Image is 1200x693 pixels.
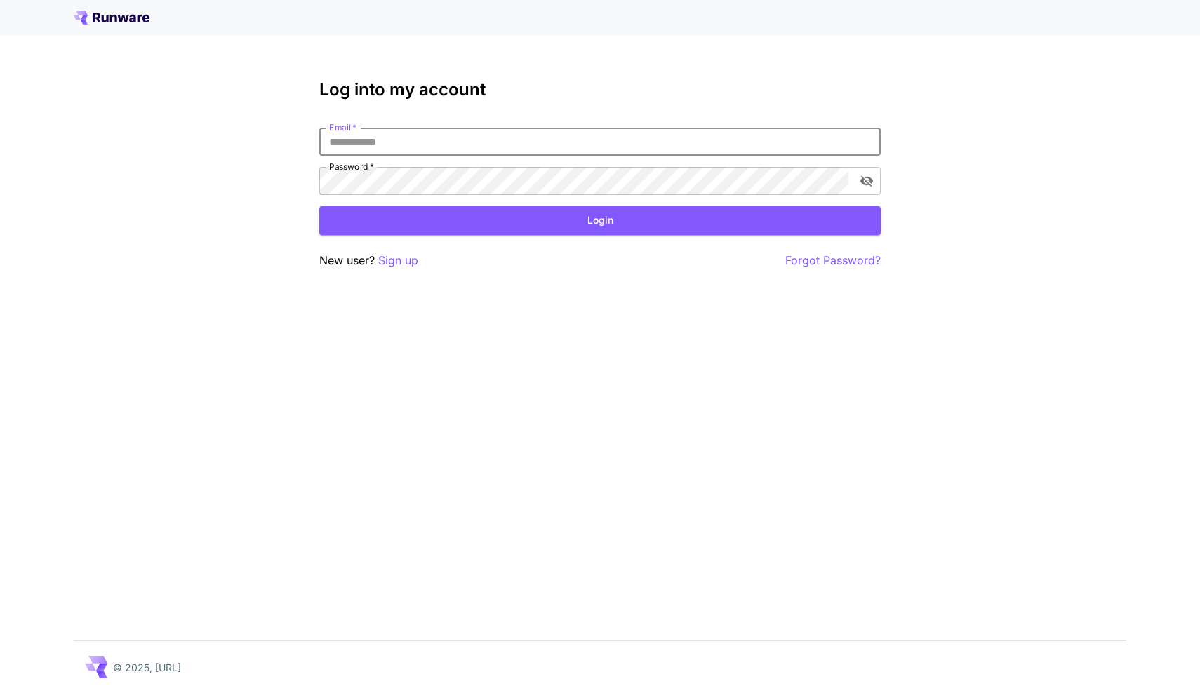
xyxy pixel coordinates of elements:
[378,252,418,269] button: Sign up
[113,660,181,675] p: © 2025, [URL]
[854,168,879,194] button: toggle password visibility
[329,121,356,133] label: Email
[319,80,881,100] h3: Log into my account
[319,252,418,269] p: New user?
[319,206,881,235] button: Login
[785,252,881,269] button: Forgot Password?
[329,161,374,173] label: Password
